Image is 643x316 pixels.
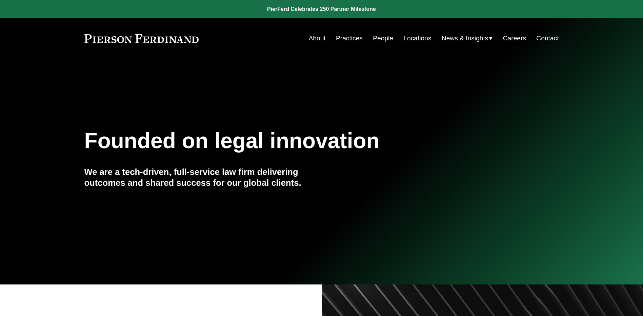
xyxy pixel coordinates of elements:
a: About [309,32,326,45]
span: News & Insights [442,33,488,44]
a: Practices [336,32,363,45]
a: Contact [536,32,559,45]
a: People [373,32,393,45]
a: folder dropdown [442,32,493,45]
a: Careers [503,32,526,45]
h4: We are a tech-driven, full-service law firm delivering outcomes and shared success for our global... [84,166,322,189]
a: Locations [403,32,431,45]
h1: Founded on legal innovation [84,129,480,153]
